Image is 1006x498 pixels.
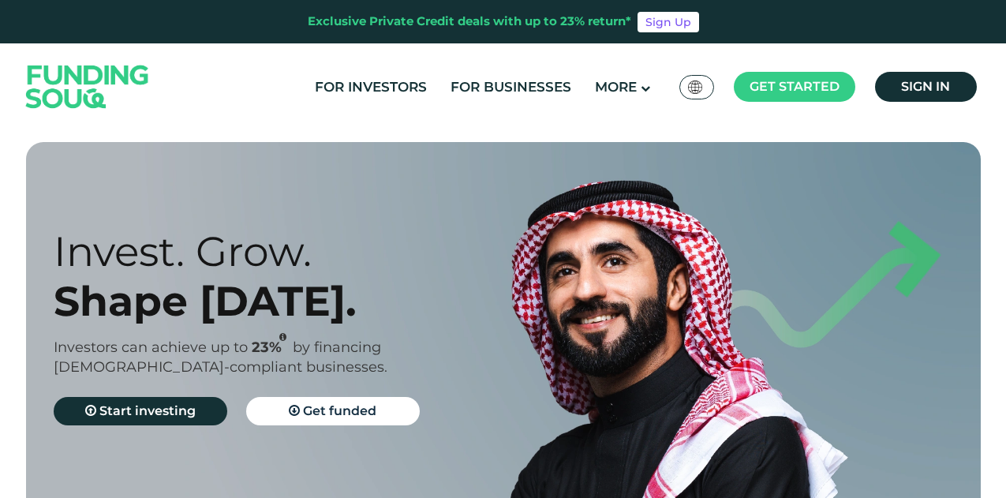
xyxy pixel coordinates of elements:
[10,47,165,126] img: Logo
[279,333,286,342] i: 23% IRR (expected) ~ 15% Net yield (expected)
[595,79,637,95] span: More
[750,79,840,94] span: Get started
[638,12,699,32] a: Sign Up
[303,403,376,418] span: Get funded
[99,403,196,418] span: Start investing
[447,74,575,100] a: For Businesses
[875,72,977,102] a: Sign in
[54,339,387,376] span: by financing [DEMOGRAPHIC_DATA]-compliant businesses.
[308,13,631,31] div: Exclusive Private Credit deals with up to 23% return*
[311,74,431,100] a: For Investors
[54,227,531,276] div: Invest. Grow.
[54,339,248,356] span: Investors can achieve up to
[901,79,950,94] span: Sign in
[688,81,702,94] img: SA Flag
[246,397,420,425] a: Get funded
[54,276,531,326] div: Shape [DATE].
[54,397,227,425] a: Start investing
[252,339,293,356] span: 23%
